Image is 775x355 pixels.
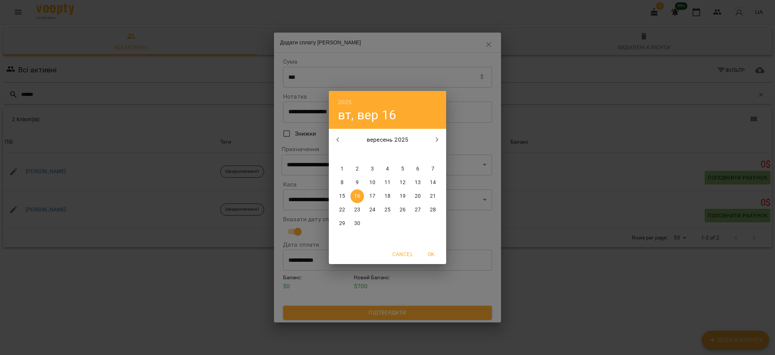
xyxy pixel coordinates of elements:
button: OK [419,247,443,261]
button: 29 [335,217,349,230]
p: 7 [431,165,434,173]
button: 14 [426,176,440,189]
p: 14 [430,179,436,186]
button: 10 [366,176,379,189]
span: пн [335,151,349,158]
button: 20 [411,189,425,203]
p: 18 [384,192,391,200]
button: 9 [350,176,364,189]
p: 20 [415,192,421,200]
p: вересень 2025 [347,135,428,144]
p: 10 [369,179,375,186]
button: 17 [366,189,379,203]
button: 24 [366,203,379,217]
button: 27 [411,203,425,217]
button: 11 [381,176,394,189]
p: 2 [356,165,359,173]
p: 15 [339,192,345,200]
button: 5 [396,162,409,176]
span: пт [396,151,409,158]
p: 8 [341,179,344,186]
button: 15 [335,189,349,203]
p: 11 [384,179,391,186]
span: нд [426,151,440,158]
p: 9 [356,179,359,186]
span: сб [411,151,425,158]
p: 21 [430,192,436,200]
button: 28 [426,203,440,217]
p: 3 [371,165,374,173]
p: 12 [400,179,406,186]
p: 4 [386,165,389,173]
p: 23 [354,206,360,214]
button: 23 [350,203,364,217]
p: 30 [354,220,360,227]
button: 13 [411,176,425,189]
button: 4 [381,162,394,176]
button: Cancel [389,247,416,261]
p: 25 [384,206,391,214]
p: 27 [415,206,421,214]
p: 19 [400,192,406,200]
button: 2025 [338,97,352,108]
span: Cancel [392,250,413,259]
span: вт [350,151,364,158]
button: 2 [350,162,364,176]
p: 26 [400,206,406,214]
button: 8 [335,176,349,189]
button: 22 [335,203,349,217]
p: 29 [339,220,345,227]
button: 12 [396,176,409,189]
button: 25 [381,203,394,217]
button: 1 [335,162,349,176]
p: 1 [341,165,344,173]
p: 16 [354,192,360,200]
button: вт, вер 16 [338,107,396,123]
p: 22 [339,206,345,214]
button: 19 [396,189,409,203]
button: 16 [350,189,364,203]
p: 24 [369,206,375,214]
button: 7 [426,162,440,176]
button: 30 [350,217,364,230]
button: 21 [426,189,440,203]
button: 3 [366,162,379,176]
button: 26 [396,203,409,217]
button: 6 [411,162,425,176]
p: 6 [416,165,419,173]
button: 18 [381,189,394,203]
span: ср [366,151,379,158]
p: 5 [401,165,404,173]
p: 28 [430,206,436,214]
span: OK [422,250,440,259]
p: 13 [415,179,421,186]
span: чт [381,151,394,158]
p: 17 [369,192,375,200]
